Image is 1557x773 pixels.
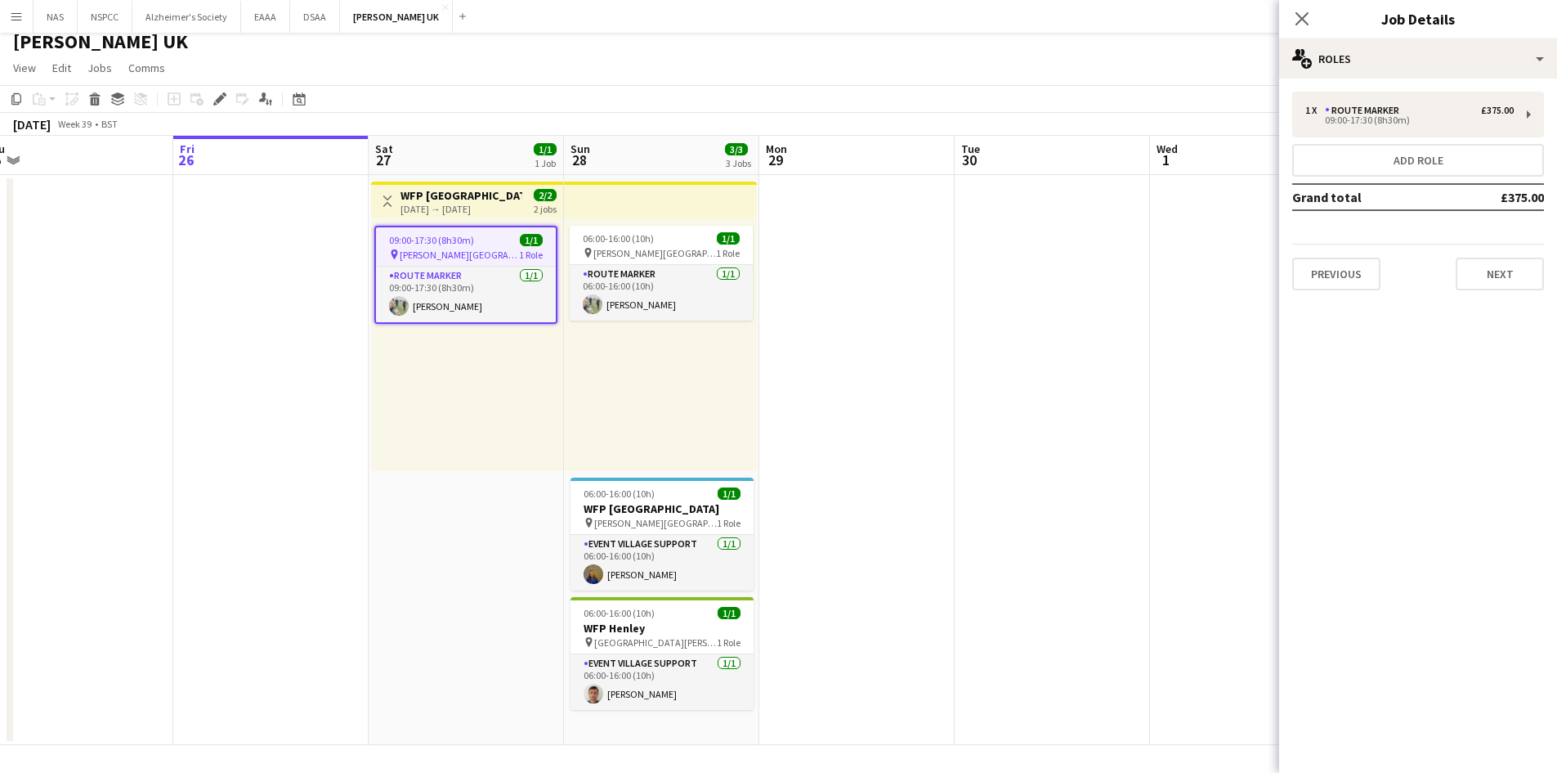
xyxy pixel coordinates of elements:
[376,267,556,322] app-card-role: Route Marker1/109:00-17:30 (8h30m)[PERSON_NAME]
[1292,144,1544,177] button: Add role
[725,143,748,155] span: 3/3
[78,1,132,33] button: NSPCC
[570,621,754,636] h3: WFP Henley
[400,249,519,261] span: [PERSON_NAME][GEOGRAPHIC_DATA]
[570,597,754,710] app-job-card: 06:00-16:00 (10h)1/1WFP Henley [GEOGRAPHIC_DATA][PERSON_NAME]1 RoleEvent Village Support1/106:00-...
[570,501,754,516] h3: WFP [GEOGRAPHIC_DATA]
[584,607,655,619] span: 06:00-16:00 (10h)
[180,142,195,156] span: Fri
[132,1,241,33] button: Alzheimer's Society
[1325,105,1406,116] div: Route Marker
[54,118,95,130] span: Week 39
[389,234,474,246] span: 09:00-17:30 (8h30m)
[290,1,340,33] button: DSAA
[373,151,393,169] span: 27
[583,232,654,245] span: 06:00-16:00 (10h)
[570,142,590,156] span: Sun
[1305,105,1325,116] div: 1 x
[241,1,290,33] button: EAAA
[1481,105,1514,116] div: £375.00
[13,116,51,133] div: [DATE]
[374,226,557,324] app-job-card: 09:00-17:30 (8h30m)1/1 [PERSON_NAME][GEOGRAPHIC_DATA]1 RoleRoute Marker1/109:00-17:30 (8h30m)[PER...
[1279,39,1557,79] div: Roles
[1447,184,1544,210] td: £375.00
[766,142,787,156] span: Mon
[594,636,717,649] span: [GEOGRAPHIC_DATA][PERSON_NAME]
[1305,116,1514,124] div: 09:00-17:30 (8h30m)
[1157,142,1178,156] span: Wed
[717,517,740,529] span: 1 Role
[122,57,172,79] a: Comms
[128,61,165,75] span: Comms
[717,232,740,245] span: 1/1
[584,488,655,500] span: 06:00-16:00 (10h)
[81,57,119,79] a: Jobs
[400,203,522,215] div: [DATE] → [DATE]
[13,29,188,54] h1: [PERSON_NAME] UK
[87,61,112,75] span: Jobs
[961,142,980,156] span: Tue
[534,201,557,215] div: 2 jobs
[101,118,118,130] div: BST
[535,157,556,169] div: 1 Job
[594,517,717,529] span: [PERSON_NAME][GEOGRAPHIC_DATA]
[1456,258,1544,290] button: Next
[375,142,393,156] span: Sat
[534,189,557,201] span: 2/2
[34,1,78,33] button: NAS
[340,1,453,33] button: [PERSON_NAME] UK
[534,143,557,155] span: 1/1
[7,57,43,79] a: View
[570,226,753,321] app-job-card: 06:00-16:00 (10h)1/1 [PERSON_NAME][GEOGRAPHIC_DATA]1 RoleRoute Marker1/106:00-16:00 (10h)[PERSON_...
[13,61,36,75] span: View
[763,151,787,169] span: 29
[52,61,71,75] span: Edit
[726,157,751,169] div: 3 Jobs
[1154,151,1178,169] span: 1
[959,151,980,169] span: 30
[570,654,754,710] app-card-role: Event Village Support1/106:00-16:00 (10h)[PERSON_NAME]
[717,636,740,649] span: 1 Role
[1292,184,1447,210] td: Grand total
[400,188,522,203] h3: WFP [GEOGRAPHIC_DATA]
[1279,8,1557,29] h3: Job Details
[718,607,740,619] span: 1/1
[1292,258,1380,290] button: Previous
[177,151,195,169] span: 26
[46,57,78,79] a: Edit
[570,478,754,591] app-job-card: 06:00-16:00 (10h)1/1WFP [GEOGRAPHIC_DATA] [PERSON_NAME][GEOGRAPHIC_DATA]1 RoleEvent Village Suppo...
[520,234,543,246] span: 1/1
[593,247,716,259] span: [PERSON_NAME][GEOGRAPHIC_DATA]
[519,249,543,261] span: 1 Role
[716,247,740,259] span: 1 Role
[570,535,754,591] app-card-role: Event Village Support1/106:00-16:00 (10h)[PERSON_NAME]
[570,265,753,321] app-card-role: Route Marker1/106:00-16:00 (10h)[PERSON_NAME]
[568,151,590,169] span: 28
[718,488,740,500] span: 1/1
